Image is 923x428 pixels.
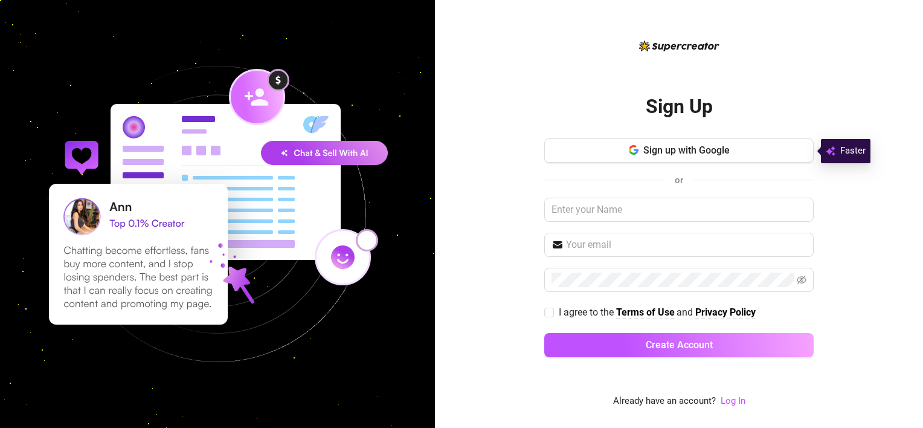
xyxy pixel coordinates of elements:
span: I agree to the [559,306,616,318]
span: and [677,306,695,318]
img: svg%3e [826,144,835,158]
input: Your email [566,238,806,252]
img: signup-background-D0MIrEPF.svg [8,5,426,423]
span: eye-invisible [797,275,806,285]
img: logo-BBDzfeDw.svg [639,41,719,51]
span: or [675,175,683,186]
a: Log In [721,394,745,409]
h2: Sign Up [646,94,713,119]
span: Already have an account? [613,394,716,409]
span: Sign up with Google [643,144,730,156]
button: Sign up with Google [544,138,814,163]
span: Create Account [646,339,713,351]
button: Create Account [544,333,814,357]
strong: Privacy Policy [695,306,756,318]
span: Faster [840,144,866,158]
strong: Terms of Use [616,306,675,318]
a: Privacy Policy [695,306,756,319]
a: Log In [721,395,745,406]
a: Terms of Use [616,306,675,319]
input: Enter your Name [544,198,814,222]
